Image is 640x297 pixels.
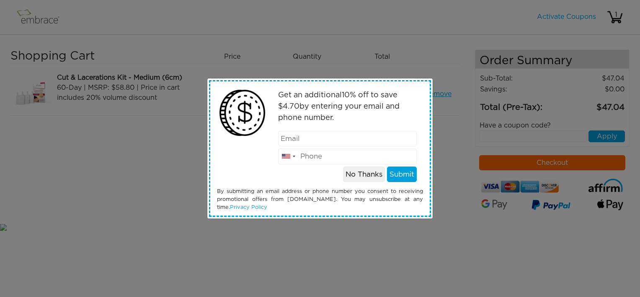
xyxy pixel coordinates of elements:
input: Email [278,131,417,147]
span: 10 [342,91,350,99]
div: By submitting an email address or phone number you consent to receiving promotional offers from [... [211,188,429,212]
img: money2.png [215,86,270,141]
input: Phone [278,148,417,164]
button: Submit [387,167,417,182]
p: Get an additional % off to save $ by entering your email and phone number. [278,90,417,124]
button: No Thanks [343,167,385,182]
span: 4.70 [283,103,299,110]
a: Privacy Policy [230,205,267,210]
div: United States: +1 [279,149,298,164]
